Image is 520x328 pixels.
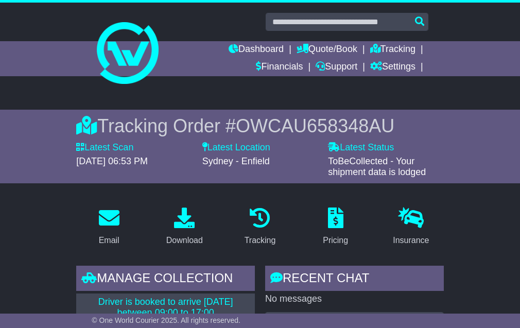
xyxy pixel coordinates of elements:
[316,59,357,76] a: Support
[265,294,444,305] p: No messages
[92,204,126,250] a: Email
[76,115,443,137] div: Tracking Order #
[370,59,415,76] a: Settings
[328,142,394,153] label: Latest Status
[323,234,348,247] div: Pricing
[76,266,255,294] div: Manage collection
[386,204,436,250] a: Insurance
[393,234,429,247] div: Insurance
[236,115,394,136] span: OWCAU658348AU
[328,156,426,178] span: ToBeCollected - Your shipment data is lodged
[99,234,119,247] div: Email
[229,41,284,59] a: Dashboard
[238,204,283,250] a: Tracking
[76,156,148,166] span: [DATE] 06:53 PM
[316,204,355,250] a: Pricing
[160,204,210,250] a: Download
[202,156,270,166] span: Sydney - Enfield
[166,234,203,247] div: Download
[202,142,270,153] label: Latest Location
[297,41,357,59] a: Quote/Book
[256,59,303,76] a: Financials
[92,316,240,324] span: © One World Courier 2025. All rights reserved.
[82,297,249,319] p: Driver is booked to arrive [DATE] between 09:00 to 17:00
[265,266,444,294] div: RECENT CHAT
[370,41,415,59] a: Tracking
[76,142,133,153] label: Latest Scan
[245,234,276,247] div: Tracking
